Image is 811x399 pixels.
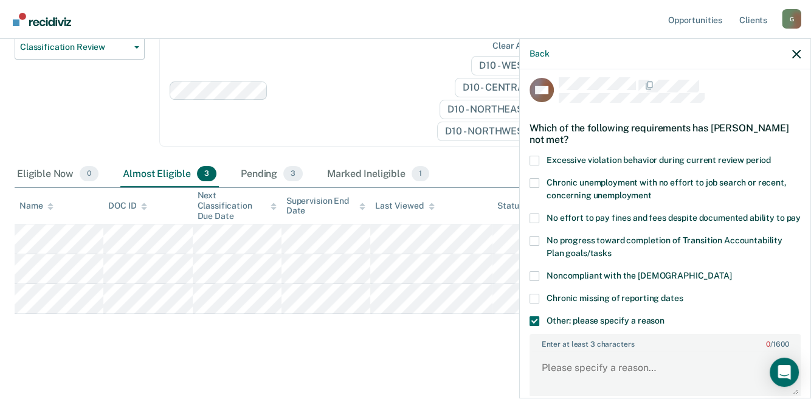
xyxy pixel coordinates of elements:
[412,166,429,182] span: 1
[80,166,98,182] span: 0
[782,9,801,29] button: Profile dropdown button
[471,56,547,75] span: D10 - WEST
[547,213,801,223] span: No effort to pay fines and fees despite documented ability to pay
[437,122,547,141] span: D10 - NORTHWEST
[547,316,664,325] span: Other: please specify a reason
[782,9,801,29] div: G
[770,358,799,387] div: Open Intercom Messenger
[455,78,547,97] span: D10 - CENTRAL
[547,155,771,165] span: Excessive violation behavior during current review period
[547,271,731,280] span: Noncompliant with the [DEMOGRAPHIC_DATA]
[547,293,683,303] span: Chronic missing of reporting dates
[19,201,53,211] div: Name
[13,13,71,26] img: Recidiviz
[15,161,101,188] div: Eligible Now
[108,201,147,211] div: DOC ID
[547,235,782,258] span: No progress toward completion of Transition Accountability Plan goals/tasks
[766,340,770,349] span: 0
[120,161,219,188] div: Almost Eligible
[283,166,303,182] span: 3
[20,42,129,52] span: Classification Review
[197,166,216,182] span: 3
[286,196,365,217] div: Supervision End Date
[531,335,799,349] label: Enter at least 3 characters
[547,178,787,200] span: Chronic unemployment with no effort to job search or recent, concerning unemployment
[497,201,523,211] div: Status
[198,190,277,221] div: Next Classification Due Date
[492,41,544,51] div: Clear agents
[530,49,549,59] button: Back
[238,161,305,188] div: Pending
[375,201,434,211] div: Last Viewed
[325,161,432,188] div: Marked Ineligible
[530,113,801,155] div: Which of the following requirements has [PERSON_NAME] not met?
[440,100,547,119] span: D10 - NORTHEAST
[766,340,789,349] span: / 1600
